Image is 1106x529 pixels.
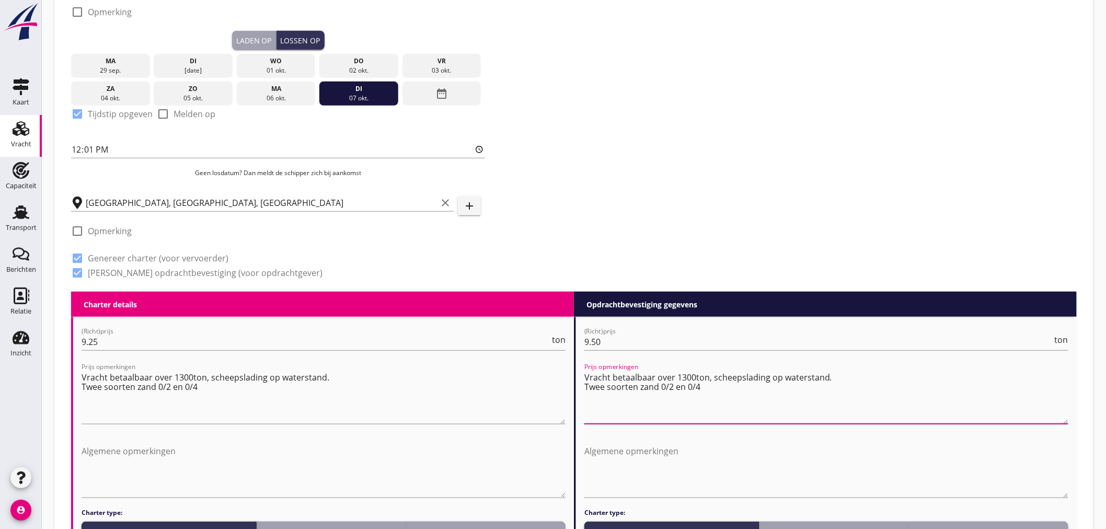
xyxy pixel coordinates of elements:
[281,35,320,46] div: Lossen op
[10,308,31,315] div: Relatie
[86,194,437,211] input: Losplaats
[276,31,325,50] button: Lossen op
[584,443,1068,498] textarea: Algemene opmerkingen
[74,84,147,94] div: za
[236,35,272,46] div: Laden op
[463,200,476,212] i: add
[584,508,1068,517] h4: Charter type:
[322,66,396,75] div: 02 okt.
[2,3,40,41] img: logo-small.a267ee39.svg
[156,66,230,75] div: [DATE]
[71,168,485,178] p: Geen losdatum? Dan meldt de schipper zich bij aankomst
[174,109,215,119] label: Melden op
[552,336,566,344] span: ton
[584,333,1053,350] input: (Richt)prijs
[405,66,479,75] div: 03 okt.
[584,369,1068,424] textarea: Prijs opmerkingen
[156,94,230,103] div: 05 okt.
[1055,336,1068,344] span: ton
[6,224,37,231] div: Transport
[88,253,228,263] label: Genereer charter (voor vervoerder)
[74,56,147,66] div: ma
[405,56,479,66] div: vr
[239,66,313,75] div: 01 okt.
[82,333,550,350] input: (Richt)prijs
[156,84,230,94] div: zo
[82,508,566,517] h4: Charter type:
[322,56,396,66] div: do
[239,94,313,103] div: 06 okt.
[13,99,29,106] div: Kaart
[6,266,36,273] div: Berichten
[6,182,37,189] div: Capaciteit
[322,94,396,103] div: 07 okt.
[88,7,132,17] label: Opmerking
[232,31,276,50] button: Laden op
[82,369,566,424] textarea: Prijs opmerkingen
[10,500,31,521] i: account_circle
[74,66,147,75] div: 29 sep.
[239,84,313,94] div: ma
[439,197,452,209] i: clear
[88,109,153,119] label: Tijdstip opgeven
[88,268,322,278] label: [PERSON_NAME] opdrachtbevestiging (voor opdrachtgever)
[82,443,566,498] textarea: Algemene opmerkingen
[156,56,230,66] div: di
[239,56,313,66] div: wo
[74,94,147,103] div: 04 okt.
[88,226,132,236] label: Opmerking
[10,350,31,356] div: Inzicht
[11,141,31,147] div: Vracht
[435,84,448,103] i: date_range
[322,84,396,94] div: di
